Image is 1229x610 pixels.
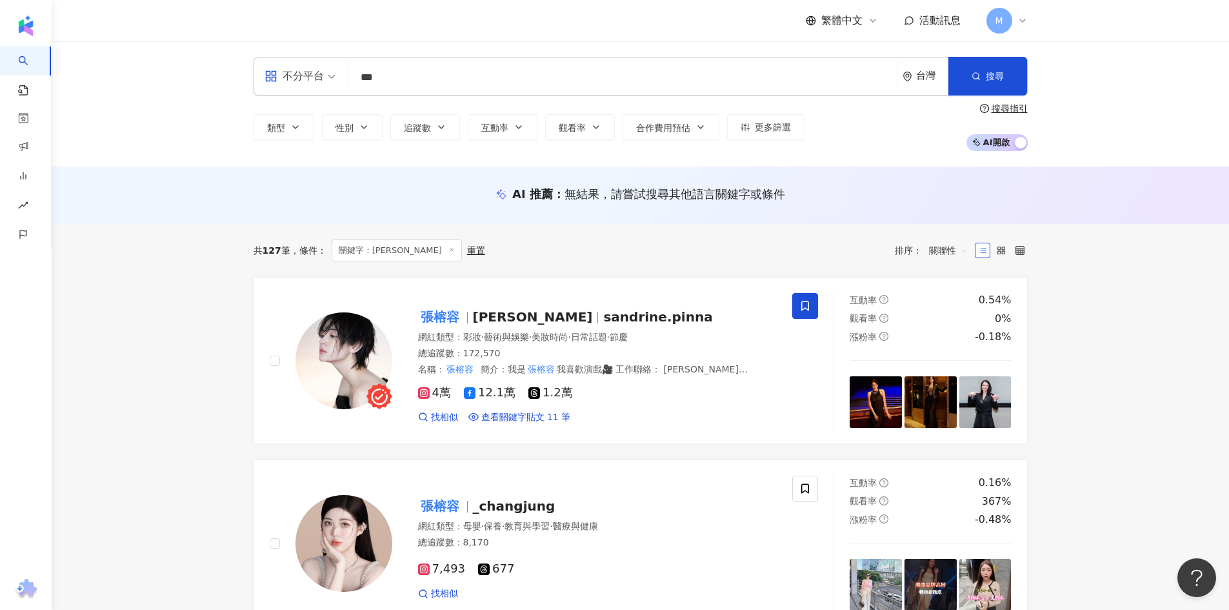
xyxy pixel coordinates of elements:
[904,376,957,429] img: post-image
[550,521,552,531] span: ·
[979,293,1012,307] div: 0.54%
[265,70,277,83] span: appstore
[505,521,550,531] span: 教育與學習
[418,364,748,400] span: 我喜歡演戲🎥 工作聯絡： [PERSON_NAME][EMAIL_ADDRESS][DOMAIN_NAME] [EMAIL_ADDRESS][DOMAIN_NAME] [EMAIL_ADDRES...
[18,192,28,221] span: rise
[464,386,515,400] span: 12.1萬
[295,495,392,592] img: KOL Avatar
[553,521,598,531] span: 醫療與健康
[986,71,1004,81] span: 搜尋
[390,114,460,140] button: 追蹤數
[463,521,481,531] span: 母嬰
[418,411,458,424] a: 找相似
[559,123,586,133] span: 觀看率
[290,245,326,256] span: 條件 ：
[879,514,888,524] span: question-circle
[850,295,877,305] span: 互動率
[404,123,431,133] span: 追蹤數
[636,123,690,133] span: 合作費用預估
[821,14,863,28] span: 繁體中文
[982,494,1012,509] div: 367%
[478,562,514,576] span: 677
[445,362,476,376] mark: 張榕容
[607,332,610,342] span: ·
[418,496,462,516] mark: 張榕容
[418,520,777,533] div: 網紅類型 ：
[473,498,555,514] span: _changjung
[418,364,476,374] span: 名稱 ：
[565,187,785,201] span: 無結果，請嘗試搜尋其他語言關鍵字或條件
[727,114,804,140] button: 更多篩選
[431,587,458,600] span: 找相似
[879,314,888,323] span: question-circle
[484,521,502,531] span: 保養
[254,114,314,140] button: 類型
[512,186,785,202] div: AI 推薦 ：
[332,239,462,261] span: 關鍵字：[PERSON_NAME]
[975,513,1012,527] div: -0.48%
[959,376,1012,429] img: post-image
[418,307,462,327] mark: 張榕容
[481,123,508,133] span: 互動率
[895,240,975,261] div: 排序：
[980,104,989,113] span: question-circle
[335,123,354,133] span: 性別
[879,332,888,341] span: question-circle
[484,332,529,342] span: 藝術與娛樂
[995,312,1011,326] div: 0%
[850,514,877,525] span: 漲粉率
[610,332,628,342] span: 節慶
[267,123,285,133] span: 類型
[948,57,1027,96] button: 搜尋
[473,309,593,325] span: [PERSON_NAME]
[623,114,719,140] button: 合作費用預估
[916,70,948,81] div: 台灣
[508,364,526,374] span: 我是
[528,386,573,400] span: 1.2萬
[603,309,712,325] span: sandrine.pinna
[850,496,877,506] span: 觀看率
[850,376,902,429] img: post-image
[418,562,466,576] span: 7,493
[418,347,777,360] div: 總追蹤數 ： 172,570
[418,536,777,549] div: 總追蹤數 ： 8,170
[568,332,570,342] span: ·
[18,46,44,97] a: search
[418,331,777,344] div: 網紅類型 ：
[468,114,537,140] button: 互動率
[265,66,324,86] div: 不分平台
[295,312,392,409] img: KOL Avatar
[1177,558,1216,597] iframe: Help Scout Beacon - Open
[15,15,36,36] img: logo icon
[322,114,383,140] button: 性別
[481,521,484,531] span: ·
[254,245,290,256] div: 共 筆
[995,14,1003,28] span: M
[975,330,1012,344] div: -0.18%
[467,245,485,256] div: 重置
[755,122,791,132] span: 更多篩選
[468,411,571,424] a: 查看關鍵字貼文 11 筆
[979,476,1012,490] div: 0.16%
[879,295,888,304] span: question-circle
[850,478,877,488] span: 互動率
[418,587,458,600] a: 找相似
[14,579,39,600] img: chrome extension
[481,332,484,342] span: ·
[431,411,458,424] span: 找相似
[254,277,1028,444] a: KOL Avatar張榕容[PERSON_NAME]sandrine.pinna網紅類型：彩妝·藝術與娛樂·美妝時尚·日常話題·節慶總追蹤數：172,570名稱：張榕容簡介：我是張榕容我喜歡演戲...
[502,521,505,531] span: ·
[879,478,888,487] span: question-circle
[929,240,968,261] span: 關聯性
[529,332,532,342] span: ·
[919,14,961,26] span: 活動訊息
[263,245,281,256] span: 127
[571,332,607,342] span: 日常話題
[418,386,451,400] span: 4萬
[545,114,615,140] button: 觀看率
[526,362,557,376] mark: 張榕容
[879,496,888,505] span: question-circle
[850,332,877,342] span: 漲粉率
[463,332,481,342] span: 彩妝
[532,332,568,342] span: 美妝時尚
